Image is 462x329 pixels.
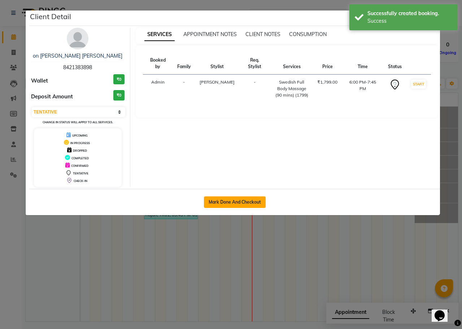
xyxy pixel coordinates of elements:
span: Deposit Amount [31,93,73,101]
span: CLIENT NOTES [245,31,280,37]
th: Booked by [143,53,173,75]
small: Change in status will apply to all services. [43,120,113,124]
span: [PERSON_NAME] [200,79,235,85]
iframe: chat widget [432,300,455,322]
span: UPCOMING [72,134,88,137]
td: - [239,75,271,103]
a: on [PERSON_NAME] [PERSON_NAME] [33,53,122,59]
th: Family [173,53,195,75]
th: Time [342,53,384,75]
span: IN PROGRESS [70,141,90,145]
td: - [173,75,195,103]
span: CONSUMPTION [289,31,327,37]
td: 6:00 PM-7:45 PM [342,75,384,103]
th: Price [313,53,342,75]
div: Successfully created booking. [367,10,452,17]
div: ₹1,799.00 [317,79,337,85]
span: SERVICES [144,28,175,41]
div: Swedish Full Body Massage (90 mins) (1799) [275,79,309,98]
span: CHECK-IN [74,179,87,183]
span: CONFIRMED [71,164,88,168]
span: COMPLETED [71,156,89,160]
span: TENTATIVE [73,172,88,175]
th: Stylist [195,53,239,75]
span: Wallet [31,77,48,85]
button: Mark Done And Checkout [204,196,266,208]
span: APPOINTMENT NOTES [183,31,237,37]
td: Admin [143,75,173,103]
h5: Client Detail [30,11,71,22]
h3: ₹0 [113,74,125,85]
th: Status [384,53,406,75]
th: Services [270,53,313,75]
img: avatar [67,28,88,49]
span: 8421383898 [63,64,92,71]
span: DROPPED [73,149,87,152]
th: Req. Stylist [239,53,271,75]
h3: ₹0 [113,90,125,101]
button: START [411,80,426,89]
div: Success [367,17,452,25]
